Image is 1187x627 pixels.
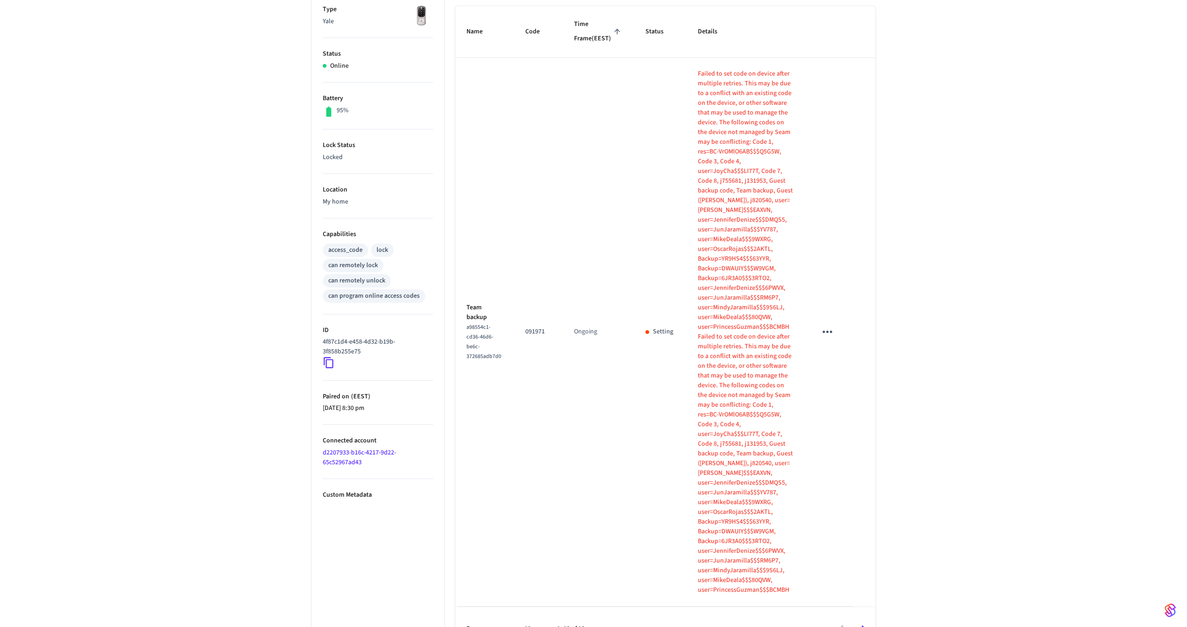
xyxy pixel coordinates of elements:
[698,69,794,332] p: Failed to set code on device after multiple retries. This may be due to a conflict with an existi...
[466,25,495,39] span: Name
[323,326,433,335] p: ID
[525,327,552,337] p: 091971
[525,25,552,39] span: Code
[574,17,624,46] span: Time Frame(EEST)
[377,245,388,255] div: lock
[323,141,433,150] p: Lock Status
[328,276,385,286] div: can remotely unlock
[698,25,729,39] span: Details
[1165,603,1176,618] img: SeamLogoGradient.69752ec5.svg
[323,153,433,162] p: Locked
[466,303,503,322] p: Team backup
[698,332,794,595] p: Failed to set code on device after multiple retries. This may be due to a conflict with an existi...
[323,49,433,59] p: Status
[349,392,370,401] span: ( EEST )
[323,490,433,500] p: Custom Metadata
[330,61,349,71] p: Online
[328,291,420,301] div: can program online access codes
[323,392,433,402] p: Paired on
[323,94,433,103] p: Battery
[410,5,433,28] img: Yale Assure Touchscreen Wifi Smart Lock, Satin Nickel, Front
[323,403,433,413] p: [DATE] 8:30 pm
[653,327,673,337] p: Setting
[323,185,433,195] p: Location
[323,17,433,26] p: Yale
[563,58,635,607] td: Ongoing
[323,230,433,239] p: Capabilities
[323,337,429,357] p: 4f87c1d4-e458-4d32-b19b-3f858b255e75
[323,448,396,467] a: d2207933-b16c-4217-9d22-65c52967ad43
[323,197,433,207] p: My home
[337,106,349,115] p: 95%
[328,245,363,255] div: access_code
[328,261,378,270] div: can remotely lock
[455,6,875,607] table: sticky table
[466,323,501,360] span: a98554c1-cd36-46d6-be6c-372685adb7d0
[645,25,676,39] span: Status
[323,436,433,446] p: Connected account
[323,5,433,14] p: Type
